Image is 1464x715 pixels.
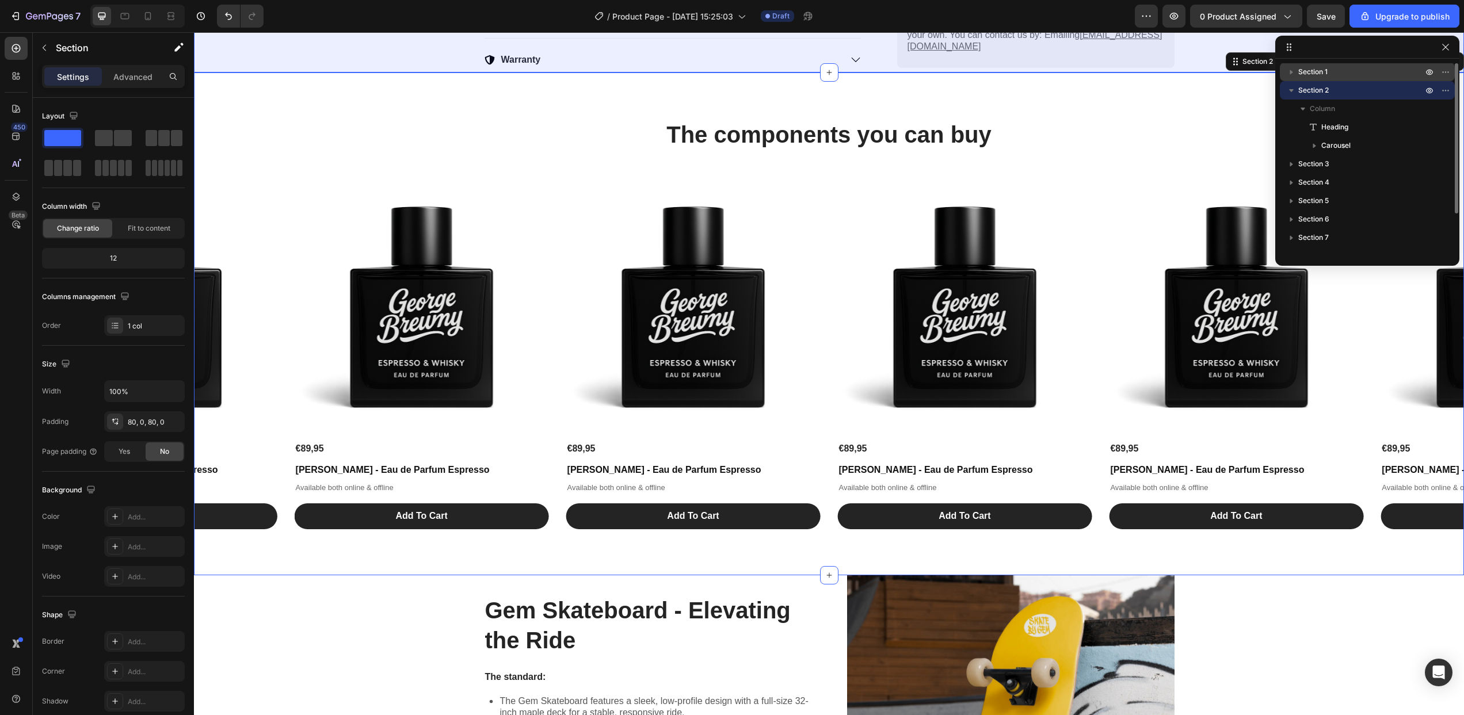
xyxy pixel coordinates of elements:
span: Section 1 [1298,66,1328,78]
span: 0 product assigned [1200,10,1276,22]
button: 7 [5,5,86,28]
h1: [PERSON_NAME] - Eau de Parfum Espresso [643,431,898,445]
button: Add To Cart [1187,471,1441,497]
div: Border [42,636,64,647]
div: Domein: [DOMAIN_NAME] [30,30,127,39]
p: Available both online & offline [102,451,354,461]
span: Column [1310,103,1335,114]
button: Save [1307,5,1345,28]
a: George Brewney - Eau de Parfum Espresso [643,146,898,400]
div: Column width [42,199,103,215]
div: Add... [128,667,182,677]
p: The standard: [291,639,616,651]
span: Section 7 [1298,232,1329,243]
div: Background [42,483,98,498]
img: tab_keywords_by_traffic_grey.svg [116,67,125,76]
div: Add To Cart [201,478,253,490]
div: Color [42,511,60,522]
div: Image [42,541,62,552]
h1: [PERSON_NAME] - Eau de Parfum Espresso [1187,431,1441,445]
div: Width [42,386,61,396]
div: Page padding [42,446,98,457]
div: Section 2 [1046,24,1081,35]
div: Shadow [42,696,68,706]
span: Fit to content [128,223,170,234]
p: Available both online & offline [1188,451,1440,461]
button: Add To Cart [101,471,355,497]
img: tab_domain_overview_orange.svg [35,67,44,76]
a: George Brewney - Eau de Parfum Espresso [915,146,1169,400]
img: website_grey.svg [18,30,28,39]
button: Upgrade to publish [1349,5,1459,28]
div: Padding [42,416,68,427]
div: Add... [128,697,182,707]
div: 1 col [128,321,182,331]
div: Add... [128,512,182,522]
h1: [PERSON_NAME] - Eau de Parfum Espresso [372,431,627,445]
span: Save [1317,12,1336,21]
div: Corner [42,666,65,676]
input: Auto [105,381,184,402]
span: Change ratio [57,223,99,234]
h1: [PERSON_NAME] - Eau de Parfum Espresso [101,431,355,445]
div: Columns management [42,289,132,305]
div: Add... [128,542,182,552]
p: The Gem Skateboard features a sleek, low-profile design with a full-size 32-inch maple deck for a... [306,663,616,687]
p: Available both online & offline [916,451,1168,461]
div: v 4.0.25 [32,18,56,28]
div: Order [42,320,61,331]
h1: [PERSON_NAME] - Eau de Parfum Espresso [915,431,1169,445]
button: Add To Cart [643,471,898,497]
div: €89,95 [101,410,355,424]
p: Section [56,41,150,55]
span: / [607,10,610,22]
div: Shape [42,607,79,623]
div: €89,95 [1187,410,1441,424]
a: George Brewney - Eau de Parfum Espresso [1187,146,1441,400]
h2: Gem Skateboard - Elevating the Ride [290,562,617,624]
span: Section 5 [1298,195,1329,207]
div: €89,95 [915,410,1169,424]
button: Add To Cart [372,471,627,497]
div: 12 [44,250,182,266]
div: Beta [9,211,28,220]
div: Undo/Redo [217,5,264,28]
div: 80, 0, 80, 0 [128,417,182,427]
span: Carousel [1321,140,1351,151]
span: No [160,446,169,457]
div: Add To Cart [1016,478,1068,490]
div: Open Intercom Messenger [1425,659,1452,686]
span: Product Page - [DATE] 15:25:03 [612,10,733,22]
p: Available both online & offline [373,451,626,461]
span: Yes [119,446,130,457]
button: Add To Cart [915,471,1169,497]
p: Available both online & offline [645,451,897,461]
p: Create Theme Section [1103,24,1176,35]
p: 7 [75,9,81,23]
span: Section 3 [1298,158,1329,170]
button: AI Content [1184,22,1234,36]
div: Add To Cart [745,478,796,490]
span: Section 2 [1298,85,1329,96]
div: Upgrade to publish [1359,10,1450,22]
a: George Brewney - Eau de Parfum Espresso [372,146,627,400]
span: Heading [1321,121,1348,133]
iframe: Design area [194,32,1464,715]
img: logo_orange.svg [18,18,28,28]
p: Settings [57,71,89,83]
div: Add... [128,637,182,647]
span: Draft [772,11,790,21]
span: Section 4 [1298,177,1329,188]
p: Advanced [113,71,152,83]
div: Keywords op verkeer [128,68,191,75]
span: Section 6 [1298,213,1329,225]
button: 0 product assigned [1190,5,1302,28]
div: Video [42,571,60,582]
div: Size [42,357,73,372]
div: Add To Cart [473,478,525,490]
div: Domeinoverzicht [47,68,101,75]
span: Section 8 [1298,250,1329,262]
a: George Brewney - Eau de Parfum Espresso [101,146,355,400]
div: €89,95 [372,410,627,424]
